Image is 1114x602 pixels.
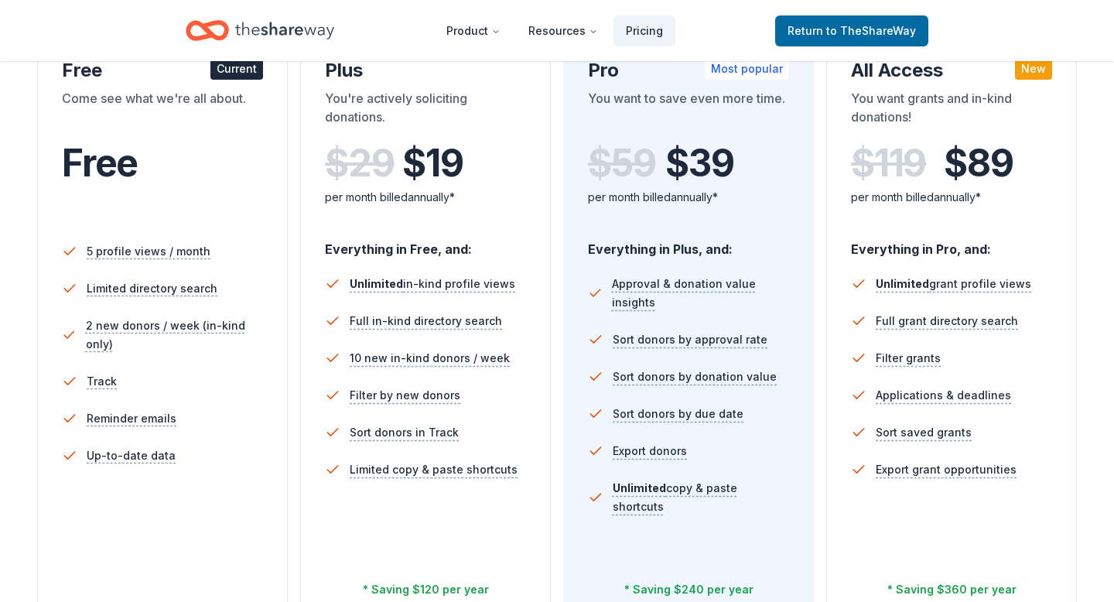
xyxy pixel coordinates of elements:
[434,12,675,49] nav: Main
[87,372,117,391] span: Track
[613,15,675,46] a: Pricing
[87,446,176,465] span: Up-to-date data
[775,15,928,46] a: Returnto TheShareWay
[876,277,1031,290] span: grant profile views
[613,405,743,423] span: Sort donors by due date
[665,142,733,185] span: $ 39
[1015,58,1052,80] div: New
[87,409,176,428] span: Reminder emails
[350,386,460,405] span: Filter by new donors
[876,460,1017,479] span: Export grant opportunities
[876,423,972,442] span: Sort saved grants
[876,386,1011,405] span: Applications & deadlines
[86,316,263,354] span: 2 new donors / week (in-kind only)
[612,275,789,312] span: Approval & donation value insights
[210,58,263,80] div: Current
[350,460,518,479] span: Limited copy & paste shortcuts
[826,24,916,37] span: to TheShareWay
[350,277,515,290] span: in-kind profile views
[62,58,263,83] div: Free
[325,188,526,207] div: per month billed annually*
[588,227,789,259] div: Everything in Plus, and:
[887,580,1017,599] div: * Saving $360 per year
[350,277,403,290] span: Unlimited
[588,58,789,83] div: Pro
[434,15,513,46] button: Product
[624,580,753,599] div: * Saving $240 per year
[613,481,737,513] span: copy & paste shortcuts
[851,188,1052,207] div: per month billed annually*
[876,277,929,290] span: Unlimited
[186,12,334,49] a: Home
[325,227,526,259] div: Everything in Free, and:
[876,349,941,368] span: Filter grants
[516,15,610,46] button: Resources
[851,89,1052,132] div: You want grants and in-kind donations!
[87,242,210,261] span: 5 profile views / month
[851,58,1052,83] div: All Access
[876,312,1018,330] span: Full grant directory search
[62,89,263,132] div: Come see what we're all about.
[325,58,526,83] div: Plus
[851,227,1052,259] div: Everything in Pro, and:
[350,423,459,442] span: Sort donors in Track
[62,140,138,186] span: Free
[588,89,789,132] div: You want to save even more time.
[788,22,916,40] span: Return
[705,58,789,80] div: Most popular
[363,580,489,599] div: * Saving $120 per year
[613,330,767,349] span: Sort donors by approval rate
[350,349,510,368] span: 10 new in-kind donors / week
[402,142,463,185] span: $ 19
[350,312,502,330] span: Full in-kind directory search
[588,188,789,207] div: per month billed annually*
[613,481,666,494] span: Unlimited
[613,368,777,386] span: Sort donors by donation value
[87,279,217,298] span: Limited directory search
[325,89,526,132] div: You're actively soliciting donations.
[613,442,687,460] span: Export donors
[944,142,1013,185] span: $ 89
